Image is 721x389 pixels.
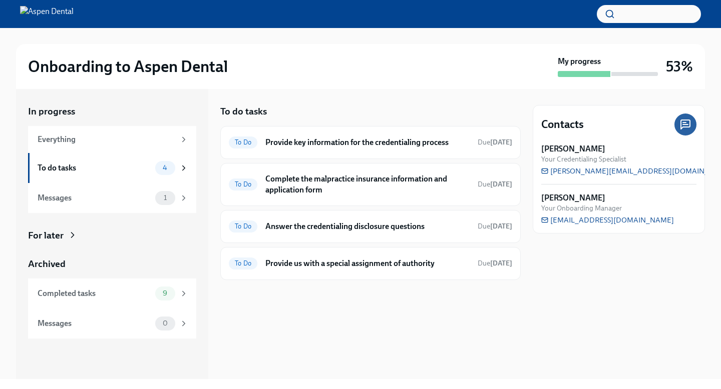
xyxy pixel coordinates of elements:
a: Messages1 [28,183,196,213]
strong: [DATE] [490,259,512,267]
span: Due [478,222,512,230]
h3: 53% [666,57,693,75]
div: Messages [38,318,151,329]
span: Due [478,259,512,267]
a: Everything [28,126,196,153]
span: September 27th, 2025 10:00 [478,221,512,231]
a: In progress [28,105,196,118]
div: Messages [38,192,151,203]
div: For later [28,229,64,242]
div: To do tasks [38,162,151,173]
h5: To do tasks [220,105,267,118]
span: Due [478,138,512,146]
div: Completed tasks [38,288,151,299]
a: To DoComplete the malpractice insurance information and application formDue[DATE] [229,171,512,197]
img: Aspen Dental [20,6,74,22]
span: To Do [229,259,257,267]
a: To DoAnswer the credentialing disclosure questionsDue[DATE] [229,218,512,234]
h6: Answer the credentialing disclosure questions [265,221,470,232]
strong: [DATE] [490,180,512,188]
span: September 27th, 2025 10:00 [478,179,512,189]
span: 9 [157,289,173,297]
h2: Onboarding to Aspen Dental [28,56,228,76]
a: To do tasks4 [28,153,196,183]
a: To DoProvide key information for the credentialing processDue[DATE] [229,134,512,150]
h4: Contacts [541,117,584,132]
strong: [PERSON_NAME] [541,143,605,154]
strong: [PERSON_NAME] [541,192,605,203]
span: 4 [157,164,173,171]
a: Archived [28,257,196,270]
span: September 27th, 2025 10:00 [478,137,512,147]
div: Everything [38,134,175,145]
h6: Provide key information for the credentialing process [265,137,470,148]
span: To Do [229,138,257,146]
span: September 27th, 2025 10:00 [478,258,512,268]
span: Your Onboarding Manager [541,203,622,213]
span: 1 [158,194,173,201]
strong: [DATE] [490,138,512,146]
a: Messages0 [28,308,196,338]
a: Completed tasks9 [28,278,196,308]
span: Your Credentialing Specialist [541,154,626,164]
span: Due [478,180,512,188]
a: To DoProvide us with a special assignment of authorityDue[DATE] [229,255,512,271]
span: 0 [157,319,174,327]
span: To Do [229,222,257,230]
span: To Do [229,180,257,188]
h6: Provide us with a special assignment of authority [265,258,470,269]
a: [EMAIL_ADDRESS][DOMAIN_NAME] [541,215,674,225]
strong: [DATE] [490,222,512,230]
strong: My progress [558,56,601,67]
a: For later [28,229,196,242]
h6: Complete the malpractice insurance information and application form [265,173,470,195]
